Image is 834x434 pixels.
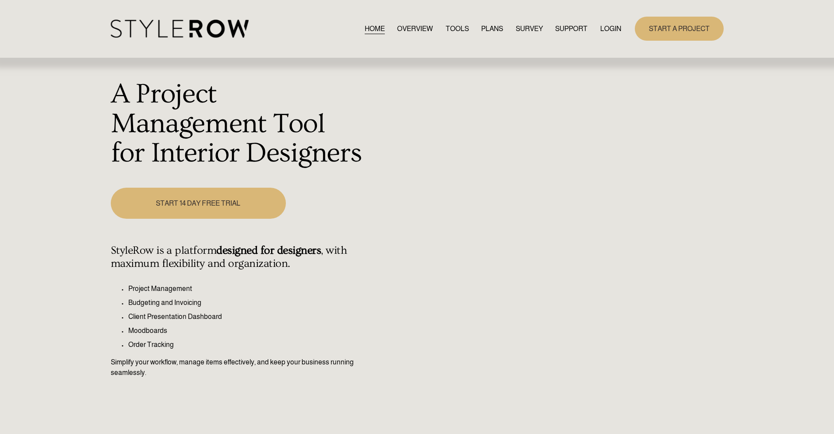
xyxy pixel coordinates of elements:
[600,23,621,35] a: LOGIN
[111,244,363,270] h4: StyleRow is a platform , with maximum flexibility and organization.
[128,325,363,336] p: Moodboards
[216,244,321,257] strong: designed for designers
[111,20,249,38] img: StyleRow
[516,23,543,35] a: SURVEY
[128,283,363,294] p: Project Management
[111,357,363,378] p: Simplify your workflow, manage items effectively, and keep your business running seamlessly.
[446,23,469,35] a: TOOLS
[128,339,363,350] p: Order Tracking
[128,297,363,308] p: Budgeting and Invoicing
[635,17,724,41] a: START A PROJECT
[481,23,503,35] a: PLANS
[111,80,363,168] h1: A Project Management Tool for Interior Designers
[555,23,588,35] a: folder dropdown
[397,23,433,35] a: OVERVIEW
[555,24,588,34] span: SUPPORT
[365,23,385,35] a: HOME
[111,188,286,219] a: START 14 DAY FREE TRIAL
[128,311,363,322] p: Client Presentation Dashboard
